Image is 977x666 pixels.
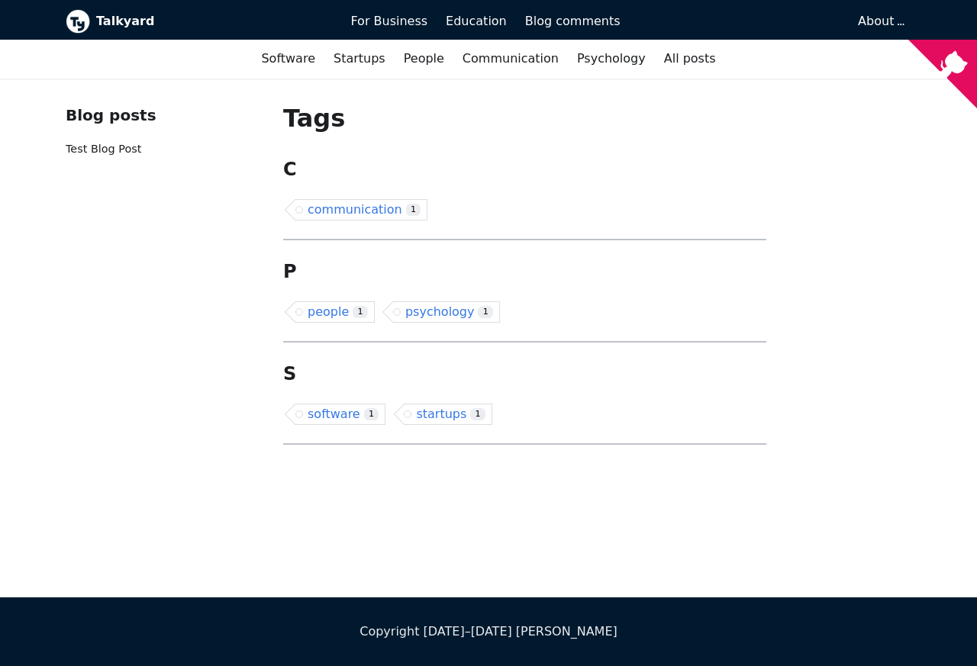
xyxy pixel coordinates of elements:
[568,46,655,72] a: Psychology
[66,103,259,128] div: Blog posts
[283,158,766,181] h2: C
[655,46,725,72] a: All posts
[364,408,379,421] span: 1
[453,46,568,72] a: Communication
[283,103,766,134] h1: Tags
[96,11,329,31] b: Talkyard
[406,204,421,217] span: 1
[66,9,90,34] img: Talkyard logo
[393,301,500,323] a: psychology1
[283,260,766,283] h2: P
[858,14,902,28] a: About
[66,9,329,34] a: Talkyard logoTalkyard
[516,8,630,34] a: Blog comments
[295,301,375,323] a: people1
[295,199,427,220] a: communication1
[470,408,485,421] span: 1
[66,622,911,642] div: Copyright [DATE]–[DATE] [PERSON_NAME]
[66,143,141,155] a: Test Blog Post
[341,8,437,34] a: For Business
[478,306,493,319] span: 1
[283,362,766,385] h2: S
[437,8,516,34] a: Education
[525,14,621,28] span: Blog comments
[404,404,492,425] a: startups1
[350,14,427,28] span: For Business
[295,404,385,425] a: software1
[66,103,259,171] nav: Blog recent posts navigation
[446,14,507,28] span: Education
[252,46,324,72] a: Software
[353,306,368,319] span: 1
[324,46,395,72] a: Startups
[395,46,453,72] a: People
